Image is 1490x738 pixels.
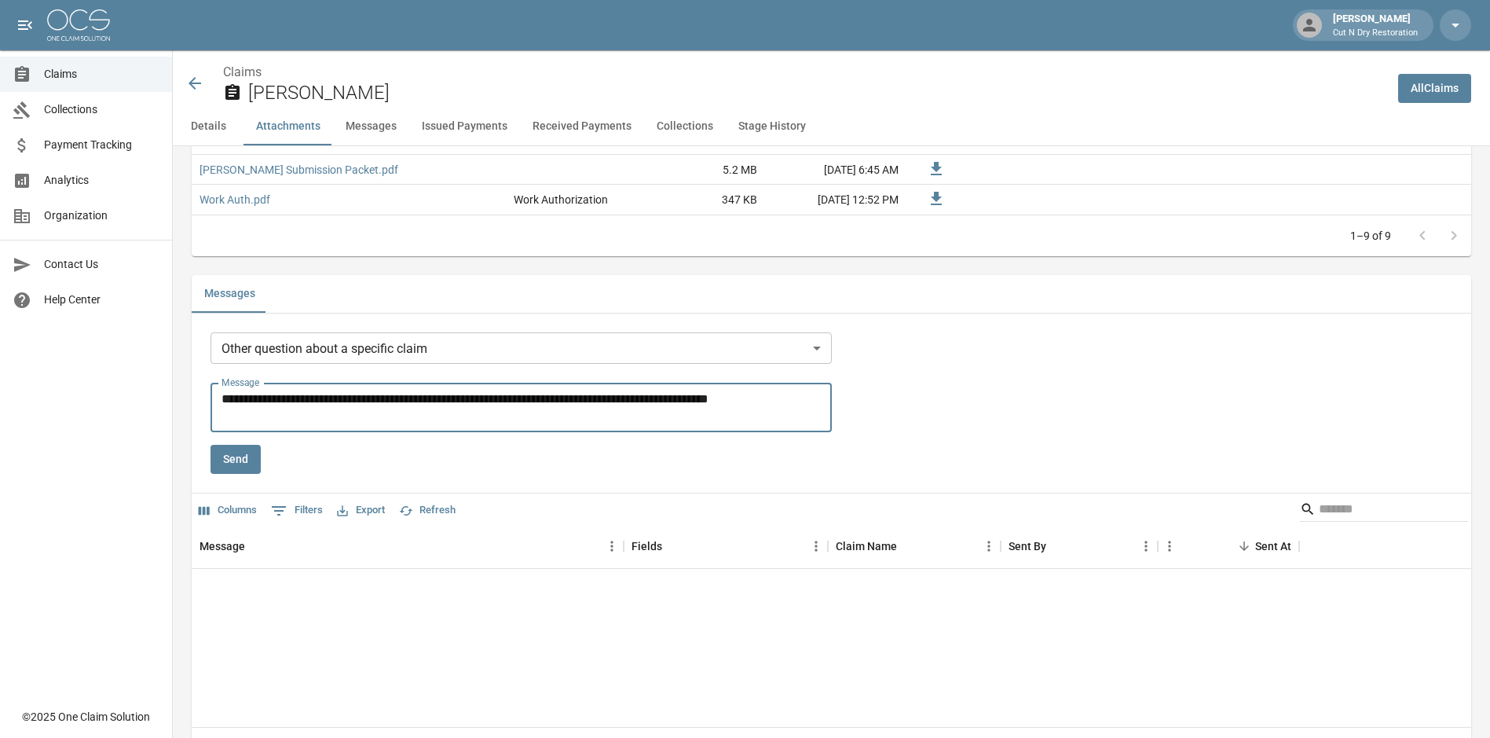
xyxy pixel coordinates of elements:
[248,82,1386,105] h2: [PERSON_NAME]
[192,524,624,568] div: Message
[333,108,409,145] button: Messages
[195,498,261,523] button: Select columns
[395,498,459,523] button: Refresh
[245,535,267,557] button: Sort
[9,9,41,41] button: open drawer
[267,498,327,523] button: Show filters
[221,376,259,389] label: Message
[624,524,828,568] div: Fields
[243,108,333,145] button: Attachments
[1001,524,1158,568] div: Sent By
[333,498,389,523] button: Export
[44,66,159,83] span: Claims
[1327,11,1424,39] div: [PERSON_NAME]
[1350,228,1391,244] p: 1–9 of 9
[647,185,765,215] div: 347 KB
[409,108,520,145] button: Issued Payments
[44,292,159,308] span: Help Center
[644,108,726,145] button: Collections
[1046,535,1068,557] button: Sort
[22,709,150,725] div: © 2025 One Claim Solution
[44,207,159,224] span: Organization
[765,155,906,185] div: [DATE] 6:45 AM
[192,275,1471,313] div: related-list tabs
[1158,524,1299,568] div: Sent At
[211,332,832,364] div: Other question about a specific claim
[192,275,268,313] button: Messages
[514,192,608,207] div: Work Authorization
[200,162,398,178] a: [PERSON_NAME] Submission Packet.pdf
[200,524,245,568] div: Message
[1398,74,1471,103] a: AllClaims
[1255,524,1291,568] div: Sent At
[1333,27,1418,40] p: Cut N Dry Restoration
[200,192,270,207] a: Work Auth.pdf
[977,534,1001,558] button: Menu
[662,535,684,557] button: Sort
[726,108,818,145] button: Stage History
[600,534,624,558] button: Menu
[1134,534,1158,558] button: Menu
[1300,497,1468,525] div: Search
[828,524,1001,568] div: Claim Name
[897,535,919,557] button: Sort
[44,137,159,153] span: Payment Tracking
[647,155,765,185] div: 5.2 MB
[1009,524,1046,568] div: Sent By
[223,63,1386,82] nav: breadcrumb
[44,101,159,118] span: Collections
[44,256,159,273] span: Contact Us
[1233,535,1255,557] button: Sort
[223,64,262,79] a: Claims
[173,108,243,145] button: Details
[47,9,110,41] img: ocs-logo-white-transparent.png
[44,172,159,189] span: Analytics
[804,534,828,558] button: Menu
[211,445,261,474] button: Send
[173,108,1490,145] div: anchor tabs
[632,524,662,568] div: Fields
[1158,534,1181,558] button: Menu
[765,185,906,215] div: [DATE] 12:52 PM
[520,108,644,145] button: Received Payments
[836,524,897,568] div: Claim Name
